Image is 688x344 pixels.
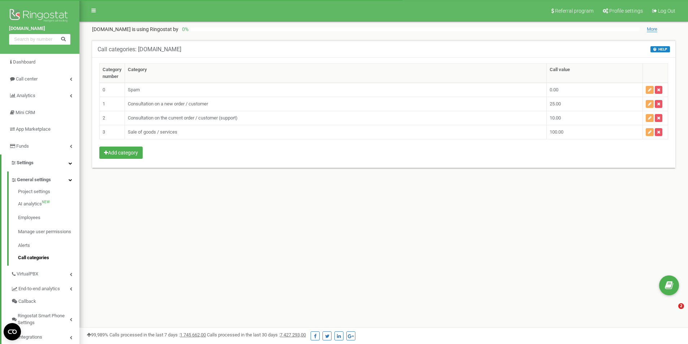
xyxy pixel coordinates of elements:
a: Manage user permissions [18,225,79,239]
span: Log Out [658,8,675,14]
a: End-to-end analytics [11,280,79,295]
a: Integrations [11,329,79,344]
th: Category number [100,64,125,83]
span: Calls processed in the last 7 days : [109,332,206,338]
a: Employees [18,211,79,225]
td: Consultation on the current order / customer (support) [125,111,547,125]
span: General settings [17,177,51,183]
td: 25.00 [547,97,643,111]
u: 7 427 293,00 [280,332,306,338]
iframe: Intercom live chat [663,303,681,321]
span: Funds [16,143,29,149]
a: Settings [1,154,79,171]
td: 10.00 [547,111,643,125]
a: Alerts [18,239,79,253]
span: Profile settings [609,8,643,14]
a: Ringostat Smart Phone Settings [11,308,79,329]
span: App Marketplace [16,126,51,132]
span: Integrations [18,334,42,341]
p: 0 % [178,26,190,33]
a: General settings [11,171,79,186]
img: Ringostat logo [9,7,70,25]
span: 99,989% [87,332,108,338]
span: is using Ringostat by [132,26,178,32]
span: More [647,26,657,32]
a: AI analyticsNEW [18,197,79,211]
a: Call categories [18,253,79,261]
td: 1 [100,97,125,111]
span: Ringostat Smart Phone Settings [18,313,70,326]
span: Calls processed in the last 30 days : [207,332,306,338]
a: Project settings [18,188,79,197]
button: Open CMP widget [4,323,21,340]
span: Mini CRM [16,110,35,115]
td: 100.00 [547,125,643,139]
th: Call value [547,64,643,83]
h5: Call categories: [DOMAIN_NAME] [98,46,181,53]
span: Settings [17,160,34,165]
td: 0.00 [547,83,643,97]
u: 1 745 662,00 [180,332,206,338]
span: 2 [678,303,684,309]
p: [DOMAIN_NAME] [92,26,178,33]
td: Consultation on a new order / customer [125,97,547,111]
button: HELP [650,46,670,52]
span: End-to-end analytics [18,286,60,292]
td: 2 [100,111,125,125]
span: Referral program [555,8,593,14]
td: 0 [100,83,125,97]
a: [DOMAIN_NAME] [9,25,70,32]
td: 3 [100,125,125,139]
th: Category [125,64,547,83]
a: Callback [11,295,79,308]
td: Sale of goods / services [125,125,547,139]
button: Add category [99,147,143,159]
input: Search by number [9,34,70,45]
span: Dashboard [13,59,35,65]
span: Callback [18,298,36,305]
span: Analytics [17,93,35,98]
td: Spam [125,83,547,97]
span: Call center [16,76,38,82]
a: VirtualPBX [11,266,79,280]
span: VirtualPBX [17,271,38,278]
